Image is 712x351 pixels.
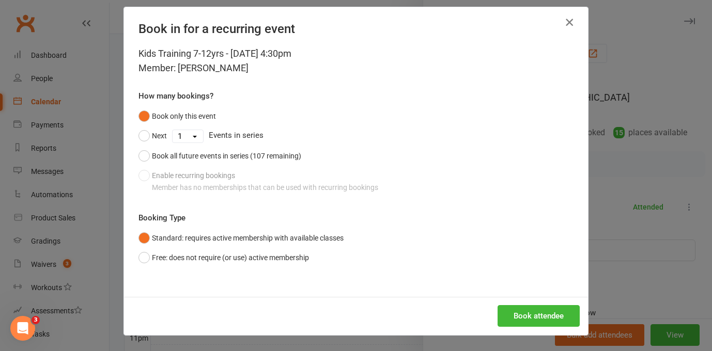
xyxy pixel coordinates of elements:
span: 3 [32,316,40,324]
div: Kids Training 7-12yrs - [DATE] 4:30pm Member: [PERSON_NAME] [138,46,574,75]
button: Book only this event [138,106,216,126]
iframe: Intercom live chat [10,316,35,341]
button: Next [138,126,167,146]
button: Book attendee [498,305,580,327]
button: Book all future events in series (107 remaining) [138,146,301,166]
label: Booking Type [138,212,185,224]
button: Standard: requires active membership with available classes [138,228,344,248]
label: How many bookings? [138,90,213,102]
div: Book all future events in series (107 remaining) [152,150,301,162]
button: Close [561,14,578,30]
div: Events in series [138,126,574,146]
button: Free: does not require (or use) active membership [138,248,309,267]
h4: Book in for a recurring event [138,22,574,36]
